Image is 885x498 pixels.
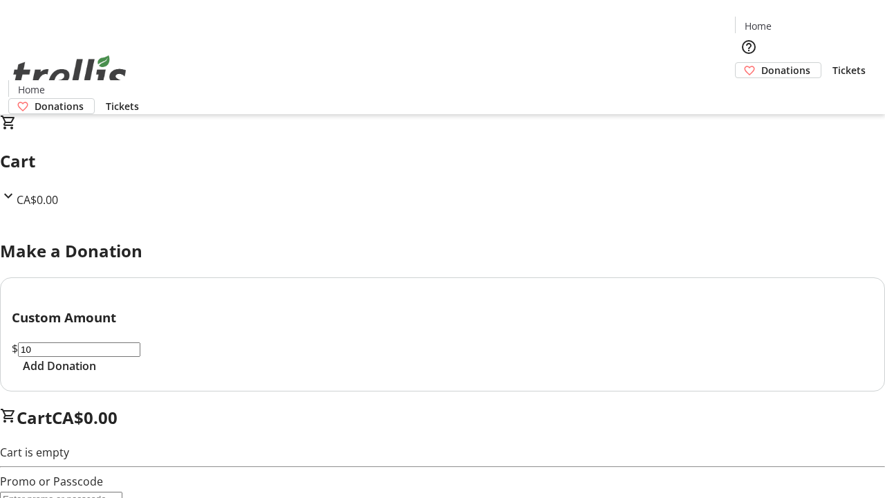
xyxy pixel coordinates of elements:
[12,308,873,327] h3: Custom Amount
[52,406,118,429] span: CA$0.00
[8,40,131,109] img: Orient E2E Organization vt8qAQIrmI's Logo
[745,19,772,33] span: Home
[95,99,150,113] a: Tickets
[8,98,95,114] a: Donations
[18,82,45,97] span: Home
[761,63,810,77] span: Donations
[735,78,763,106] button: Cart
[832,63,866,77] span: Tickets
[35,99,84,113] span: Donations
[736,19,780,33] a: Home
[821,63,877,77] a: Tickets
[735,62,821,78] a: Donations
[9,82,53,97] a: Home
[12,341,18,356] span: $
[17,192,58,207] span: CA$0.00
[18,342,140,357] input: Donation Amount
[12,358,107,374] button: Add Donation
[735,33,763,61] button: Help
[106,99,139,113] span: Tickets
[23,358,96,374] span: Add Donation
